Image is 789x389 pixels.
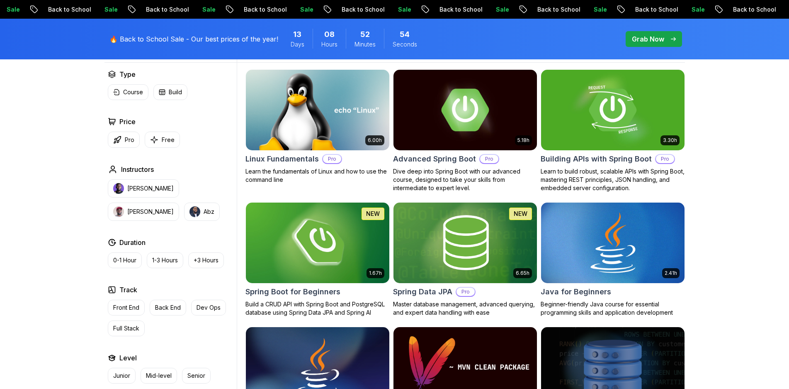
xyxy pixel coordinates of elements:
p: Course [123,88,143,96]
a: Spring Boot for Beginners card1.67hNEWSpring Boot for BeginnersBuild a CRUD API with Spring Boot ... [245,202,390,317]
span: 8 Hours [324,29,335,40]
h2: Level [119,353,137,363]
p: Back to School [431,5,487,14]
button: 0-1 Hour [108,252,142,268]
a: Spring Data JPA card6.65hNEWSpring Data JPAProMaster database management, advanced querying, and ... [393,202,537,317]
p: Pro [125,136,134,144]
p: Back to School [333,5,389,14]
span: Days [291,40,304,49]
p: Sale [683,5,709,14]
p: 🔥 Back to School Sale - Our best prices of the year! [109,34,278,44]
span: Minutes [354,40,376,49]
p: Back End [155,303,181,312]
img: instructor img [113,183,124,194]
p: Grab Now [632,34,664,44]
h2: Linux Fundamentals [245,153,319,165]
p: Build [169,88,182,96]
p: Build a CRUD API with Spring Boot and PostgreSQL database using Spring Data JPA and Spring AI [245,300,390,317]
button: Mid-level [141,368,177,384]
img: Spring Data JPA card [393,203,537,283]
button: Build [153,84,187,100]
p: Front End [113,303,139,312]
h2: Spring Data JPA [393,286,452,298]
p: Abz [204,208,214,216]
p: Sale [291,5,318,14]
p: Sale [194,5,220,14]
img: Building APIs with Spring Boot card [541,70,685,150]
p: NEW [366,210,380,218]
h2: Spring Boot for Beginners [245,286,340,298]
p: Pro [656,155,674,163]
p: Back to School [724,5,781,14]
p: 6.00h [368,137,382,144]
button: Course [108,84,148,100]
p: [PERSON_NAME] [127,208,174,216]
button: Front End [108,300,145,316]
p: Free [162,136,175,144]
p: 3.30h [663,137,677,144]
button: Back End [150,300,186,316]
a: Java for Beginners card2.41hJava for BeginnersBeginner-friendly Java course for essential program... [541,202,685,317]
h2: Instructors [121,164,154,174]
p: Junior [113,372,130,380]
button: instructor img[PERSON_NAME] [108,203,179,221]
img: Spring Boot for Beginners card [246,203,389,283]
p: Back to School [235,5,291,14]
span: 52 Minutes [360,29,370,40]
p: 6.65h [516,270,529,276]
p: Sale [389,5,416,14]
h2: Price [119,117,136,127]
p: Dev Ops [197,303,221,312]
p: Dive deep into Spring Boot with our advanced course, designed to take your skills from intermedia... [393,167,537,192]
p: Senior [187,372,205,380]
p: 2.41h [665,270,677,276]
span: 54 Seconds [400,29,410,40]
p: Sale [585,5,612,14]
p: Learn to build robust, scalable APIs with Spring Boot, mastering REST principles, JSON handling, ... [541,167,685,192]
button: Full Stack [108,320,145,336]
button: Dev Ops [191,300,226,316]
img: instructor img [189,206,200,217]
h2: Advanced Spring Boot [393,153,476,165]
a: Advanced Spring Boot card5.18hAdvanced Spring BootProDive deep into Spring Boot with our advanced... [393,69,537,192]
button: Pro [108,132,140,148]
h2: Duration [119,237,146,247]
h2: Track [119,285,137,295]
p: Back to School [39,5,96,14]
img: Java for Beginners card [537,201,688,285]
p: Sale [487,5,514,14]
button: instructor img[PERSON_NAME] [108,179,179,198]
p: NEW [514,210,527,218]
span: Seconds [393,40,417,49]
p: 0-1 Hour [113,256,136,264]
p: Back to School [137,5,194,14]
p: Full Stack [113,324,139,333]
span: 13 Days [293,29,301,40]
p: Master database management, advanced querying, and expert data handling with ease [393,300,537,317]
button: Junior [108,368,136,384]
button: Senior [182,368,211,384]
p: Sale [96,5,122,14]
p: [PERSON_NAME] [127,184,174,193]
button: +3 Hours [188,252,224,268]
a: Linux Fundamentals card6.00hLinux FundamentalsProLearn the fundamentals of Linux and how to use t... [245,69,390,184]
p: Back to School [529,5,585,14]
img: Advanced Spring Boot card [393,70,537,150]
h2: Java for Beginners [541,286,611,298]
p: 1-3 Hours [152,256,178,264]
h2: Type [119,69,136,79]
p: +3 Hours [194,256,218,264]
p: Pro [480,155,498,163]
p: Pro [456,288,475,296]
img: instructor img [113,206,124,217]
button: Free [145,132,180,148]
p: Pro [323,155,341,163]
p: Back to School [626,5,683,14]
a: Building APIs with Spring Boot card3.30hBuilding APIs with Spring BootProLearn to build robust, s... [541,69,685,192]
button: 1-3 Hours [147,252,183,268]
button: instructor imgAbz [184,203,220,221]
span: Hours [321,40,337,49]
p: Learn the fundamentals of Linux and how to use the command line [245,167,390,184]
p: Beginner-friendly Java course for essential programming skills and application development [541,300,685,317]
p: Mid-level [146,372,172,380]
